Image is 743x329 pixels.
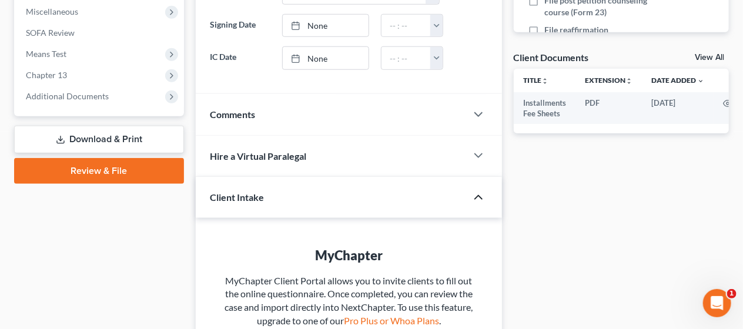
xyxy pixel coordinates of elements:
[344,315,439,326] a: Pro Plus or Whoa Plans
[703,289,731,317] iframe: Intercom live chat
[651,76,704,85] a: Date Added expand_more
[514,92,575,125] td: Installments Fee Sheets
[210,109,255,120] span: Comments
[225,275,473,327] span: MyChapter Client Portal allows you to invite clients to fill out the online questionnaire. Once c...
[16,22,184,43] a: SOFA Review
[697,78,704,85] i: expand_more
[26,49,66,59] span: Means Test
[381,15,431,37] input: -- : --
[14,158,184,184] a: Review & File
[26,91,109,101] span: Additional Documents
[210,150,306,162] span: Hire a Virtual Paralegal
[219,246,478,264] div: MyChapter
[544,25,608,46] span: File reaffirmation agreements
[642,92,714,125] td: [DATE]
[283,47,369,69] a: None
[26,28,75,38] span: SOFA Review
[204,46,276,70] label: IC Date
[283,15,369,37] a: None
[26,70,67,80] span: Chapter 13
[695,53,724,62] a: View All
[381,47,431,69] input: -- : --
[625,78,632,85] i: unfold_more
[210,192,264,203] span: Client Intake
[541,78,548,85] i: unfold_more
[727,289,737,298] span: 1
[514,51,589,63] div: Client Documents
[575,92,642,125] td: PDF
[585,76,632,85] a: Extensionunfold_more
[204,14,276,38] label: Signing Date
[26,6,78,16] span: Miscellaneous
[14,126,184,153] a: Download & Print
[523,76,548,85] a: Titleunfold_more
